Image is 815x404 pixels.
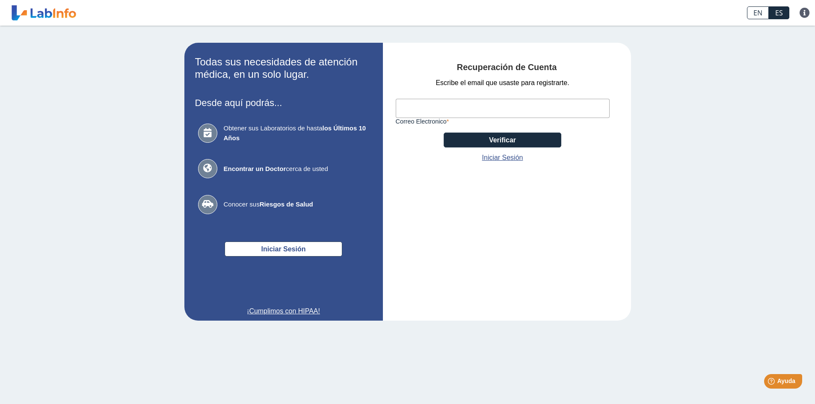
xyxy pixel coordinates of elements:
span: Escribe el email que usaste para registrarte. [436,78,569,88]
b: los Últimos 10 Años [224,124,366,142]
h4: Recuperación de Cuenta [396,62,618,73]
button: Iniciar Sesión [225,242,342,257]
h2: Todas sus necesidades de atención médica, en un solo lugar. [195,56,372,81]
span: Obtener sus Laboratorios de hasta [224,124,369,143]
b: Encontrar un Doctor [224,165,286,172]
span: Conocer sus [224,200,369,209]
a: ¡Cumplimos con HIPAA! [195,306,372,316]
label: Correo Electronico [396,118,610,125]
span: cerca de usted [224,164,369,174]
a: Iniciar Sesión [482,153,523,163]
a: ES [769,6,789,19]
iframe: Help widget launcher [739,371,806,395]
b: Riesgos de Salud [260,201,313,208]
a: EN [747,6,769,19]
h3: Desde aquí podrás... [195,97,372,108]
button: Verificar [444,133,561,147]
